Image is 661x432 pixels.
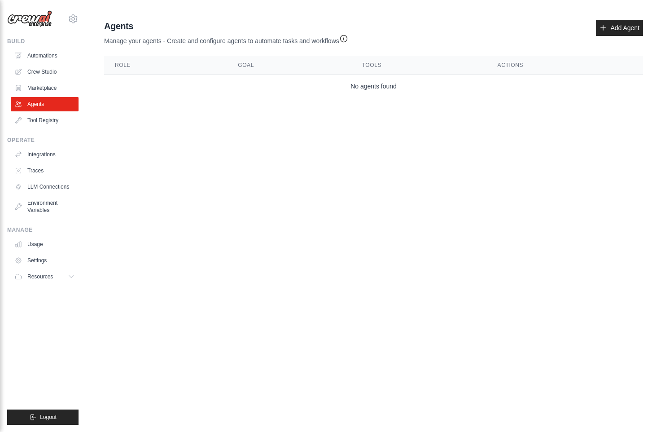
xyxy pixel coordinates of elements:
[27,273,53,280] span: Resources
[11,97,79,111] a: Agents
[11,180,79,194] a: LLM Connections
[11,65,79,79] a: Crew Studio
[11,147,79,162] a: Integrations
[104,56,227,75] th: Role
[104,75,643,98] td: No agents found
[40,414,57,421] span: Logout
[104,20,348,32] h2: Agents
[7,137,79,144] div: Operate
[487,56,643,75] th: Actions
[351,56,487,75] th: Tools
[227,56,351,75] th: Goal
[11,48,79,63] a: Automations
[7,10,52,27] img: Logo
[104,32,348,45] p: Manage your agents - Create and configure agents to automate tasks and workflows
[11,237,79,251] a: Usage
[596,20,643,36] a: Add Agent
[7,226,79,234] div: Manage
[11,113,79,128] a: Tool Registry
[11,81,79,95] a: Marketplace
[11,269,79,284] button: Resources
[11,196,79,217] a: Environment Variables
[11,163,79,178] a: Traces
[11,253,79,268] a: Settings
[7,38,79,45] div: Build
[7,410,79,425] button: Logout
